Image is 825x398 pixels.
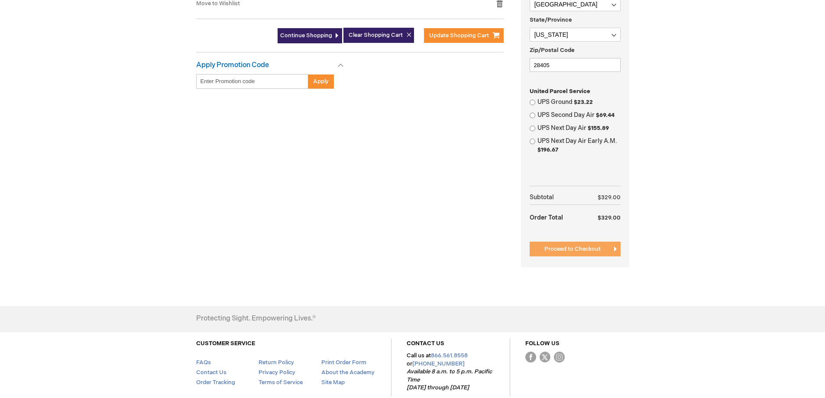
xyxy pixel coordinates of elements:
span: Clear Shopping Cart [349,32,403,39]
a: CUSTOMER SERVICE [196,340,255,347]
strong: Apply Promotion Code [196,61,269,69]
input: Enter Promotion code [196,74,308,89]
a: Continue Shopping [278,28,342,43]
button: Apply [308,74,334,89]
a: FOLLOW US [525,340,560,347]
span: $329.00 [598,214,621,221]
a: About the Academy [321,369,375,376]
span: $155.89 [588,125,609,132]
a: [PHONE_NUMBER] [412,360,465,367]
a: Contact Us [196,369,226,376]
strong: Order Total [530,210,563,225]
span: Continue Shopping [280,32,332,39]
a: Terms of Service [259,379,303,386]
label: UPS Next Day Air [537,124,621,133]
a: CONTACT US [407,340,444,347]
label: UPS Next Day Air Early A.M. [537,137,621,154]
span: $69.44 [596,112,615,119]
a: Privacy Policy [259,369,295,376]
span: United Parcel Service [530,88,590,95]
button: Proceed to Checkout [530,242,621,256]
a: 866.561.8558 [431,352,468,359]
a: FAQs [196,359,211,366]
label: UPS Second Day Air [537,111,621,120]
a: Order Tracking [196,379,235,386]
a: Return Policy [259,359,294,366]
button: Clear Shopping Cart [343,28,414,43]
em: Available 8 a.m. to 5 p.m. Pacific Time [DATE] through [DATE] [407,368,492,391]
img: Twitter [540,352,550,362]
button: Update Shopping Cart [424,28,504,43]
span: State/Province [530,16,572,23]
h4: Protecting Sight. Empowering Lives.® [196,315,316,323]
p: Call us at or [407,352,495,392]
span: $23.22 [574,99,593,106]
img: instagram [554,352,565,362]
span: Apply [313,78,329,85]
label: UPS Ground [537,98,621,107]
a: Print Order Form [321,359,366,366]
img: Facebook [525,352,536,362]
span: Update Shopping Cart [429,32,489,39]
span: Zip/Postal Code [530,47,575,54]
span: $329.00 [598,194,621,201]
a: Site Map [321,379,345,386]
th: Subtotal [530,191,581,205]
span: Proceed to Checkout [544,246,601,252]
span: $196.67 [537,146,558,153]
